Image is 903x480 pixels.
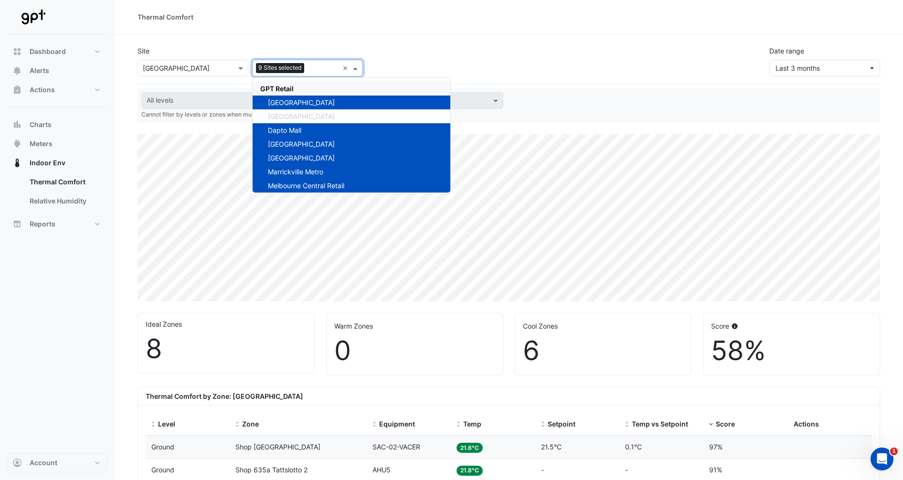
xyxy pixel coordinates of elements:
[632,420,688,428] span: Temp vs Setpoint
[711,321,872,331] div: Score
[235,466,308,474] span: Shop 635a Tattslotto 2
[709,443,722,451] span: 97%
[709,466,722,474] span: 91%
[22,192,107,211] a: Relative Humidity
[30,120,52,129] span: Charts
[146,392,303,400] b: Thermal Comfort by Zone
[8,153,107,172] button: Indoor Env
[256,63,304,73] span: 9 Sites selected
[268,154,335,162] span: [GEOGRAPHIC_DATA]
[334,335,495,367] div: 0
[871,448,893,470] iframe: Intercom live chat
[12,85,22,95] app-icon: Actions
[268,181,344,190] span: Melbourne Central Retail
[776,64,820,72] span: 01 Jun 25 - 31 Aug 25
[8,42,107,61] button: Dashboard
[372,466,391,474] span: AHU5
[457,466,483,476] span: 21.8°C
[30,458,57,468] span: Account
[548,420,575,428] span: Setpoint
[12,158,22,168] app-icon: Indoor Env
[8,61,107,80] button: Alerts
[260,85,294,93] span: GPT Retail
[890,448,898,455] span: 1
[8,453,107,472] button: Account
[12,120,22,129] app-icon: Charts
[12,47,22,56] app-icon: Dashboard
[8,134,107,153] button: Meters
[242,420,259,428] span: Zone
[11,8,54,27] img: Company Logo
[158,420,175,428] span: Level
[138,46,149,56] label: Site
[268,126,301,134] span: Dapto Mall
[22,172,107,192] a: Thermal Comfort
[151,443,174,451] span: Ground
[457,443,483,453] span: 21.6°C
[625,443,642,451] span: 0.1°C
[146,319,307,329] div: Ideal Zones
[30,139,53,149] span: Meters
[794,420,819,428] span: Actions
[138,12,193,22] div: Thermal Comfort
[12,66,22,75] app-icon: Alerts
[711,335,872,367] div: 58%
[523,335,684,367] div: 6
[716,420,735,428] span: Score
[625,466,628,474] span: -
[541,466,544,474] span: -
[8,115,107,134] button: Charts
[379,420,415,428] span: Equipment
[12,219,22,229] app-icon: Reports
[229,392,303,400] span: : [GEOGRAPHIC_DATA]
[769,46,804,56] label: Date range
[268,140,335,148] span: [GEOGRAPHIC_DATA]
[8,214,107,234] button: Reports
[30,66,49,75] span: Alerts
[145,95,173,107] div: All levels
[30,158,65,168] span: Indoor Env
[8,80,107,99] button: Actions
[30,85,55,95] span: Actions
[235,443,320,451] span: Shop 720 H&R Block
[253,78,450,192] div: Options List
[30,219,55,229] span: Reports
[12,139,22,149] app-icon: Meters
[334,321,495,331] div: Warm Zones
[342,63,351,73] span: Clear
[151,466,174,474] span: Ground
[769,60,880,76] button: Last 3 months
[541,443,562,451] span: 21.5°C
[141,111,315,118] small: Cannot filter by levels or zones when multiple sites are selected.
[146,333,307,365] div: 8
[268,112,335,120] span: [GEOGRAPHIC_DATA]
[372,443,420,451] span: SAC-02-VACER
[268,98,335,107] span: [GEOGRAPHIC_DATA]
[30,47,66,56] span: Dashboard
[523,321,684,331] div: Cool Zones
[8,172,107,214] div: Indoor Env
[463,420,481,428] span: Temp
[268,168,323,176] span: Marrickville Metro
